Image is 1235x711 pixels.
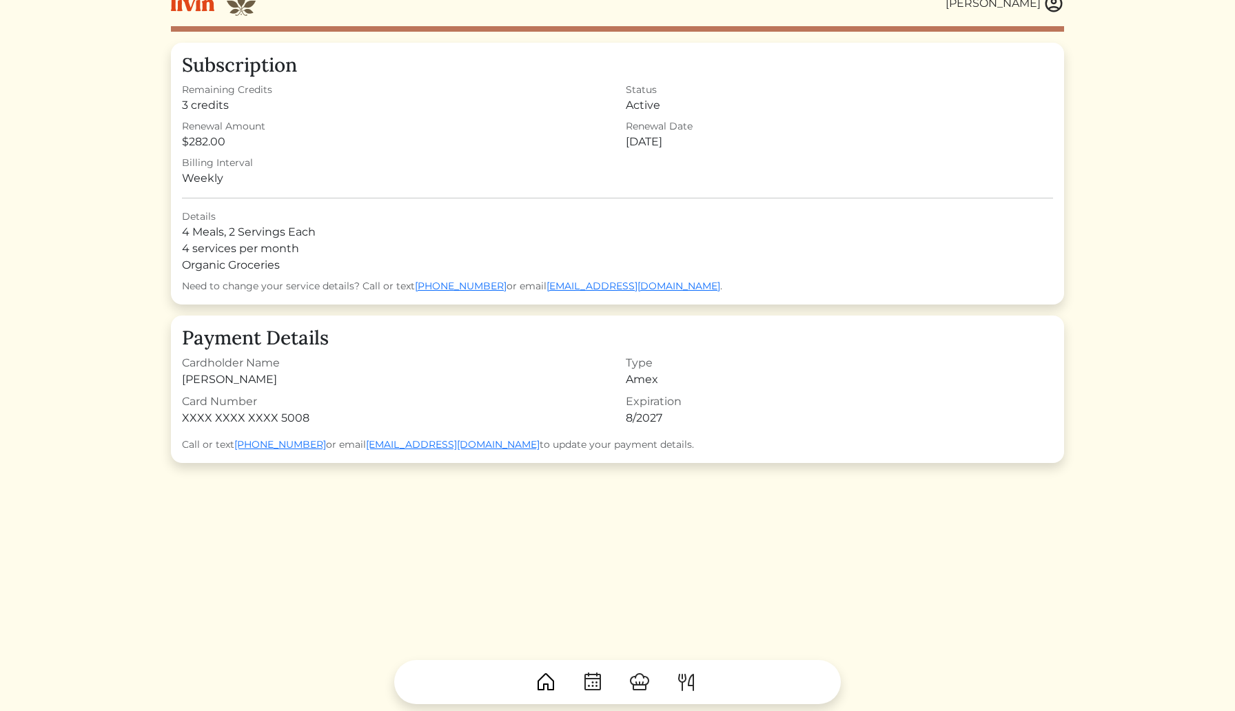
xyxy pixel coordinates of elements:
div: Type [626,355,1053,371]
div: [DATE] [626,134,1053,150]
img: House-9bf13187bcbb5817f509fe5e7408150f90897510c4275e13d0d5fca38e0b5951.svg [535,671,557,693]
a: [EMAIL_ADDRESS][DOMAIN_NAME] [366,438,540,451]
div: [PERSON_NAME] [182,371,609,388]
div: Call or text or email to update your payment details. [182,437,1053,452]
a: [EMAIL_ADDRESS][DOMAIN_NAME] [547,280,720,292]
img: ChefHat-a374fb509e4f37eb0702ca99f5f64f3b6956810f32a249b33092029f8484b388.svg [629,671,651,693]
img: ForkKnife-55491504ffdb50bab0c1e09e7649658475375261d09fd45db06cec23bce548bf.svg [675,671,697,693]
div: Cardholder Name [182,355,609,371]
div: Card Number [182,393,609,410]
h3: Subscription [182,54,1053,77]
img: CalendarDots-5bcf9d9080389f2a281d69619e1c85352834be518fbc73d9501aef674afc0d57.svg [582,671,604,693]
a: [PHONE_NUMBER] [234,438,326,451]
div: Details [182,209,1053,224]
div: 4 services per month [182,240,1053,257]
a: [PHONE_NUMBER] [415,280,507,292]
div: Billing Interval [182,156,617,170]
div: 3 credits [182,97,609,114]
div: $282.00 [182,134,609,150]
div: Need to change your service details? Call or text or email . [182,279,1053,293]
div: Status [626,83,1053,97]
div: Active [626,97,1053,114]
div: Weekly [182,170,617,187]
h3: Payment Details [182,327,1053,350]
div: Organic Groceries [182,257,1053,274]
div: Renewal Amount [182,119,609,134]
div: 8/2027 [626,410,1053,426]
div: Expiration [626,393,1053,410]
div: Amex [626,371,1053,388]
div: Renewal Date [626,119,1053,134]
div: 4 Meals, 2 Servings Each [182,224,1053,240]
div: XXXX XXXX XXXX 5008 [182,410,609,426]
div: Remaining Credits [182,83,609,97]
